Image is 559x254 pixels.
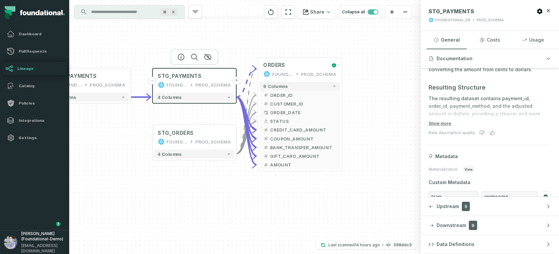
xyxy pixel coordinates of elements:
[270,109,336,116] span: ORDER_DATE
[3,79,67,93] a: Catalog
[61,82,83,89] div: FOUNDATIONAL_DB
[3,62,67,75] a: Lineage
[19,101,63,106] h4: Policies
[421,197,559,216] button: Upstream5
[481,191,538,202] span: engineering
[429,191,478,202] span: team
[437,241,474,248] span: Data Definitions
[260,99,340,108] button: CUSTOMER_ID
[158,73,201,80] span: STG_PAYMENTS
[263,101,269,107] span: decimal
[476,18,504,23] div: PROD_SCHEMA
[437,55,472,62] span: Documentation
[437,222,466,229] span: Downstream
[301,71,337,78] div: PROD_SCHEMA
[260,143,340,152] button: BANK_TRANSFER_AMOUNT
[195,138,231,145] div: PROD_SCHEMA
[469,221,477,230] span: 9
[270,153,336,159] span: GIFT_CARD_AMOUNT
[21,231,65,242] span: Alon Nafta (Foundational-Demo)
[270,101,336,107] span: CUSTOMER_ID
[260,91,340,99] button: ORDER_ID
[21,243,65,254] span: alon@foundational.io
[421,216,559,235] button: Downstream9
[3,27,67,41] a: Dashboard
[469,31,510,49] button: Costs
[260,108,340,117] button: ORDER_DATE
[52,95,76,100] span: 4 columns
[270,161,336,168] span: AMOUNT
[263,110,269,115] span: timestamp
[19,49,63,54] h4: Pull Requests
[236,113,256,154] g: Edge from 065ad36bfe8571d0d37ef1ec05f417fb to 0dd85c77dd217d0afb16c7d4fb3eff19
[270,135,336,142] span: COUPON_AMOUNT
[263,162,269,167] span: decimal
[158,129,194,136] div: STG_ORDERS
[339,5,381,19] button: Collapse all
[270,92,336,98] span: ORDER_ID
[236,97,256,165] g: Edge from c8867c613c347eb7857e509391c84b7d to 0dd85c77dd217d0afb16c7d4fb3eff19
[421,49,559,68] button: Documentation
[236,69,256,97] g: Edge from c8867c613c347eb7857e509391c84b7d to 0dd85c77dd217d0afb16c7d4fb3eff19
[462,166,475,173] span: view
[52,73,97,80] div: RAW_PAYMENTS
[233,77,241,85] button: +
[435,18,470,23] div: FOUNDATIONAL_DB
[158,95,182,100] span: 4 columns
[90,82,125,89] div: PROD_SCHEMA
[462,202,470,211] span: 5
[3,114,67,127] a: Integrations
[330,63,337,68] div: Certified
[3,45,67,58] a: Pull Requests
[328,242,380,248] p: Last scanned
[55,221,61,227] div: Tooltip anchor
[3,131,67,144] a: Settings
[429,179,551,186] span: Custom Metadata
[3,97,67,110] a: Policies
[263,127,269,132] span: decimal
[437,203,459,210] span: Upstream
[260,134,340,143] button: COUPON_AMOUNT
[385,6,399,19] button: zoom in
[19,83,63,89] h4: Catalog
[429,121,451,126] button: Show more
[148,77,156,85] button: -
[272,71,294,78] div: FOUNDATIONAL_DB
[260,117,340,126] button: STATUS
[236,121,256,154] g: Edge from 065ad36bfe8571d0d37ef1ec05f417fb to 0dd85c77dd217d0afb16c7d4fb3eff19
[263,84,287,89] span: 9 columns
[17,66,64,71] h4: Lineage
[236,104,256,154] g: Edge from 065ad36bfe8571d0d37ef1ec05f417fb to 0dd85c77dd217d0afb16c7d4fb3eff19
[19,135,63,140] h4: Settings
[166,138,188,145] div: FOUNDATIONAL_DB
[170,8,178,16] span: Press ⌘ + K to focus the search bar
[355,242,380,247] relative-time: Oct 14, 2025, 6:17 PM PDT
[429,8,474,15] span: STG_PAYMENTS
[429,83,551,92] h3: Resulting Structure
[4,236,17,249] img: avatar of Alon Nafta
[263,92,269,98] span: decimal
[195,82,231,89] div: PROD_SCHEMA
[236,97,256,156] g: Edge from c8867c613c347eb7857e509391c84b7d to 0dd85c77dd217d0afb16c7d4fb3eff19
[429,95,551,125] p: The resulting dataset contains payment_id, order_id, payment_method, and the adjusted amount in d...
[160,8,169,16] span: Press ⌘ + K to focus the search bar
[236,97,256,139] g: Edge from c8867c613c347eb7857e509391c84b7d to 0dd85c77dd217d0afb16c7d4fb3eff19
[429,130,475,135] div: Rate description quality
[263,119,269,124] span: string
[236,95,256,154] g: Edge from 065ad36bfe8571d0d37ef1ec05f417fb to 0dd85c77dd217d0afb16c7d4fb3eff19
[270,127,336,133] span: CREDIT_CARD_AMOUNT
[263,136,269,141] span: decimal
[421,235,559,254] button: Data Definitions
[399,6,412,19] button: zoom out
[263,62,285,69] span: ORDERS
[394,243,412,247] h4: 598ddc3
[429,167,458,172] span: Materialization
[270,144,336,151] span: BANK_TRANSFER_AMOUNT
[236,97,256,147] g: Edge from c8867c613c347eb7857e509391c84b7d to 0dd85c77dd217d0afb16c7d4fb3eff19
[435,153,458,160] span: Metadata
[260,152,340,160] button: GIFT_CARD_AMOUNT
[19,31,63,37] h4: Dashboard
[236,97,256,130] g: Edge from c8867c613c347eb7857e509391c84b7d to 0dd85c77dd217d0afb16c7d4fb3eff19
[316,241,416,249] button: Last scanned[DATE] 6:17:36 PM598ddc3
[260,160,340,169] button: AMOUNT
